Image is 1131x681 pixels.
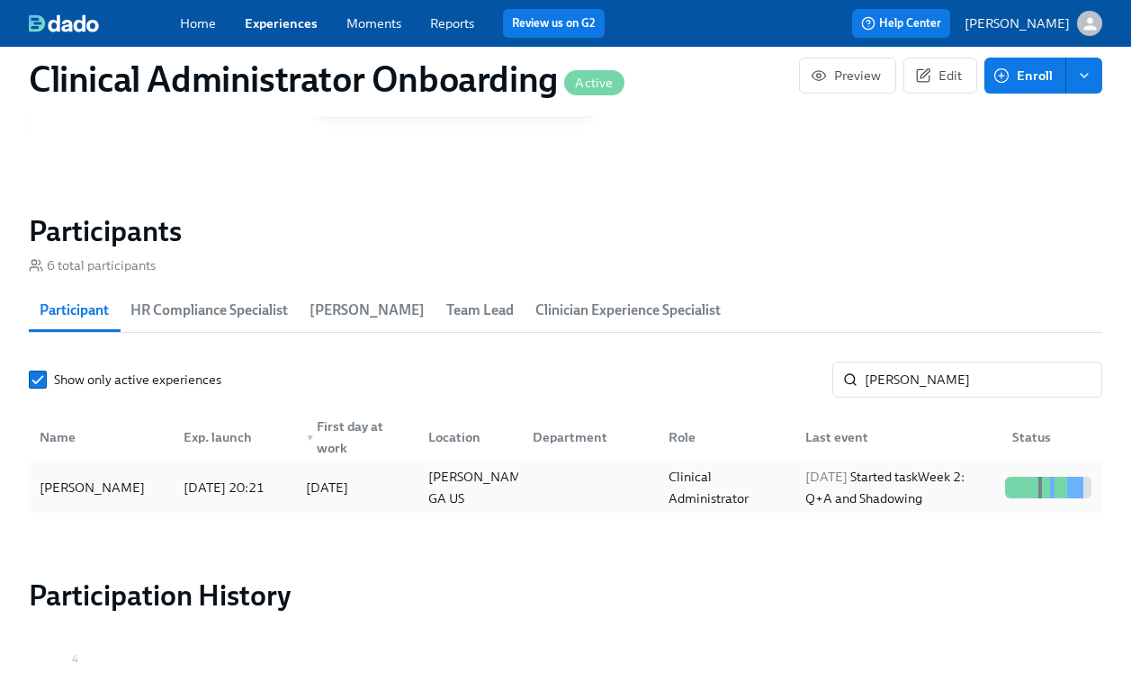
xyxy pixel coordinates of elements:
div: Name [32,426,169,448]
div: Status [998,419,1099,455]
input: Search by name [865,362,1102,398]
button: Preview [799,58,896,94]
div: Department [518,419,655,455]
div: [DATE] 20:21 [176,477,292,498]
div: Location [421,426,518,448]
button: Review us on G2 [503,9,605,38]
span: Enroll [997,67,1053,85]
span: Help Center [861,14,941,32]
a: Home [180,15,216,31]
div: First day at work [299,416,414,459]
span: Participant [40,298,109,323]
button: Edit [903,58,977,94]
span: [PERSON_NAME] [310,298,425,323]
div: [DATE] [306,477,348,498]
button: Enroll [984,58,1066,94]
div: Name [32,419,169,455]
div: [PERSON_NAME][DATE] 20:21[DATE][PERSON_NAME] GA USClinical Administrator[DATE] Started taskWeek 2... [29,462,1102,513]
a: Reports [430,15,474,31]
h2: Participants [29,213,1102,249]
span: Show only active experiences [54,371,221,389]
span: Preview [814,67,881,85]
h2: Participation History [29,578,1102,614]
span: [DATE] [805,469,848,485]
div: Started task Week 2: Q+A and Shadowing [798,466,998,509]
div: Department [525,426,655,448]
button: Help Center [852,9,950,38]
div: [PERSON_NAME] [32,477,169,498]
span: Team Lead [446,298,514,323]
p: [PERSON_NAME] [965,14,1070,32]
a: dado [29,14,180,32]
a: Experiences [245,15,318,31]
div: Role [654,419,791,455]
div: Last event [791,419,998,455]
span: HR Compliance Specialist [130,298,288,323]
span: Clinician Experience Specialist [535,298,721,323]
tspan: 4 [72,653,78,666]
div: [PERSON_NAME] GA US [421,466,541,509]
span: Edit [919,67,962,85]
a: Review us on G2 [512,14,596,32]
div: ▼First day at work [292,419,414,455]
div: Location [414,419,518,455]
div: Last event [798,426,998,448]
button: enroll [1066,58,1102,94]
span: Active [564,76,624,90]
div: Exp. launch [169,419,292,455]
div: Status [1005,426,1099,448]
div: Exp. launch [176,426,292,448]
div: 6 total participants [29,256,156,274]
h1: Clinical Administrator Onboarding [29,58,624,101]
a: Moments [346,15,401,31]
span: ▼ [306,434,315,443]
div: Clinical Administrator [661,466,791,509]
img: dado [29,14,99,32]
div: Role [661,426,791,448]
button: [PERSON_NAME] [965,11,1102,36]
